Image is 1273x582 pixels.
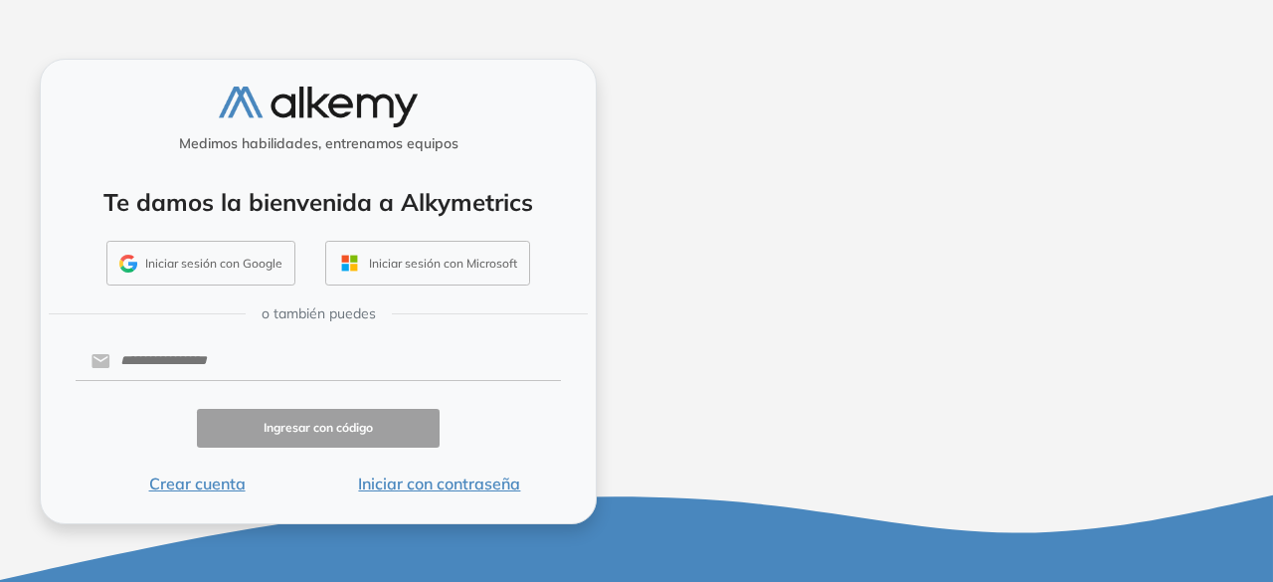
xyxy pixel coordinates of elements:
span: o también puedes [262,303,376,324]
img: logo-alkemy [219,87,418,127]
button: Iniciar sesión con Google [106,241,295,287]
img: GMAIL_ICON [119,255,137,273]
h4: Te damos la bienvenida a Alkymetrics [67,188,570,217]
img: OUTLOOK_ICON [338,252,361,275]
button: Ingresar con código [197,409,440,448]
button: Iniciar con contraseña [318,472,561,495]
button: Crear cuenta [76,472,318,495]
button: Iniciar sesión con Microsoft [325,241,530,287]
h5: Medimos habilidades, entrenamos equipos [49,135,588,152]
